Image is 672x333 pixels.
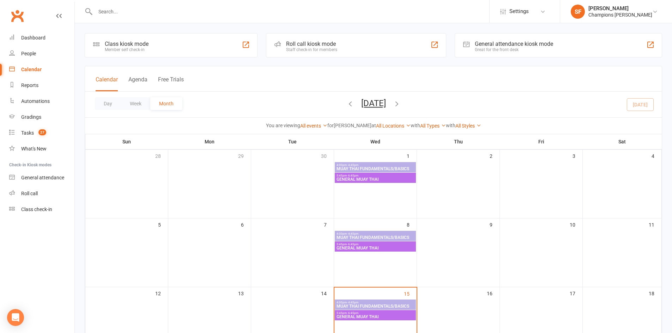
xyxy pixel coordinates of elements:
button: Day [95,97,121,110]
span: 5:45pm [336,243,414,246]
span: - 6:45pm [347,174,358,177]
div: Reports [21,82,38,88]
div: Roll call [21,191,38,196]
a: Reports [9,78,74,93]
a: Gradings [9,109,74,125]
span: Settings [509,4,529,19]
div: Roll call kiosk mode [286,41,337,47]
span: 5:45pm [336,174,414,177]
span: MUAY THAI FUNDAMENTALS/BASICS [336,235,414,240]
a: Class kiosk mode [9,202,74,217]
span: 4:00pm [336,164,414,167]
div: 1 [407,150,417,161]
div: Class check-in [21,206,52,212]
div: Class kiosk mode [105,41,149,47]
input: Search... [93,7,490,17]
div: 11 [649,218,661,230]
div: [PERSON_NAME] [588,5,652,12]
strong: at [371,123,376,128]
div: 14 [321,287,334,299]
div: General attendance kiosk mode [475,41,553,47]
div: 28 [155,150,168,161]
a: What's New [9,141,74,157]
div: 10 [570,218,582,230]
div: What's New [21,146,47,152]
span: GENERAL MUAY THAI [336,315,414,319]
button: [DATE] [361,98,386,108]
th: Sun [85,134,168,149]
span: - 6:45pm [347,243,358,246]
div: 6 [241,218,251,230]
div: 12 [155,287,168,299]
th: Wed [334,134,417,149]
a: People [9,46,74,62]
div: Member self check-in [105,47,149,52]
strong: with [411,123,420,128]
div: General attendance [21,175,64,180]
strong: for [327,123,334,128]
div: 9 [490,218,500,230]
div: 16 [487,287,500,299]
div: 17 [570,287,582,299]
div: SF [571,5,585,19]
div: 30 [321,150,334,161]
a: All Locations [376,123,411,129]
span: GENERAL MUAY THAI [336,177,414,181]
div: Champions [PERSON_NAME] [588,12,652,18]
a: All Types [420,123,446,129]
th: Thu [417,134,500,149]
a: Tasks 27 [9,125,74,141]
div: 8 [407,218,417,230]
div: 4 [652,150,661,161]
div: Open Intercom Messenger [7,309,24,326]
a: Clubworx [8,7,26,25]
button: Month [150,97,182,110]
div: 15 [404,288,417,299]
button: Free Trials [158,76,184,91]
a: All Styles [455,123,481,129]
th: Mon [168,134,251,149]
div: Great for the front desk [475,47,553,52]
span: - 4:45pm [347,164,358,167]
a: Calendar [9,62,74,78]
div: Tasks [21,130,34,136]
button: Agenda [128,76,147,91]
span: 4:00pm [336,301,414,304]
span: - 4:45pm [347,301,358,304]
div: 5 [158,218,168,230]
div: 7 [324,218,334,230]
div: Dashboard [21,35,46,41]
span: 4:00pm [336,232,414,235]
strong: with [446,123,455,128]
div: Gradings [21,114,41,120]
a: Dashboard [9,30,74,46]
a: General attendance kiosk mode [9,170,74,186]
div: Automations [21,98,50,104]
div: Calendar [21,67,42,72]
a: All events [300,123,327,129]
span: - 6:45pm [347,312,358,315]
div: Staff check-in for members [286,47,337,52]
span: 27 [38,129,46,135]
button: Week [121,97,150,110]
span: 5:45pm [336,312,414,315]
th: Sat [583,134,662,149]
div: 3 [573,150,582,161]
th: Fri [500,134,583,149]
strong: [PERSON_NAME] [334,123,371,128]
div: 18 [649,287,661,299]
strong: You are viewing [266,123,300,128]
span: GENERAL MUAY THAI [336,246,414,250]
a: Automations [9,93,74,109]
div: 2 [490,150,500,161]
span: MUAY THAI FUNDAMENTALS/BASICS [336,304,414,308]
span: MUAY THAI FUNDAMENTALS/BASICS [336,167,414,171]
div: People [21,51,36,56]
div: 29 [238,150,251,161]
div: 13 [238,287,251,299]
span: - 4:45pm [347,232,358,235]
th: Tue [251,134,334,149]
a: Roll call [9,186,74,202]
button: Calendar [96,76,118,91]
